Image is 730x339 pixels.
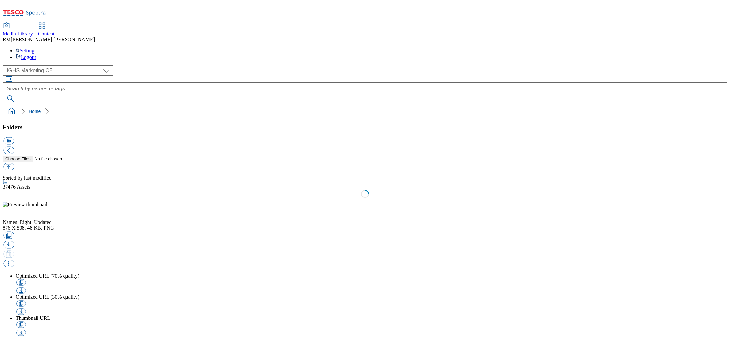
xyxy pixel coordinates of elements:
div: 876 X 508, 48 KB, PNG [3,225,727,231]
span: Assets [3,184,30,190]
span: RM [3,37,11,42]
img: Preview thumbnail [3,202,47,208]
nav: breadcrumb [3,105,727,117]
a: Home [29,109,41,114]
span: [PERSON_NAME] [PERSON_NAME] [11,37,95,42]
span: Optimized URL (70% quality) [16,273,79,278]
span: Content [38,31,55,36]
h3: Folders [3,124,727,131]
input: Search by names or tags [3,82,727,95]
span: Media Library [3,31,33,36]
a: Logout [16,54,36,60]
a: Content [38,23,55,37]
span: Sorted by last modified [3,175,51,181]
span: Thumbnail URL [16,315,50,321]
a: home [7,106,17,116]
a: Settings [16,48,36,53]
div: Names_Right_Updated [3,219,727,225]
span: Optimized URL (30% quality) [16,294,79,300]
a: Media Library [3,23,33,37]
span: 37476 [3,184,17,190]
